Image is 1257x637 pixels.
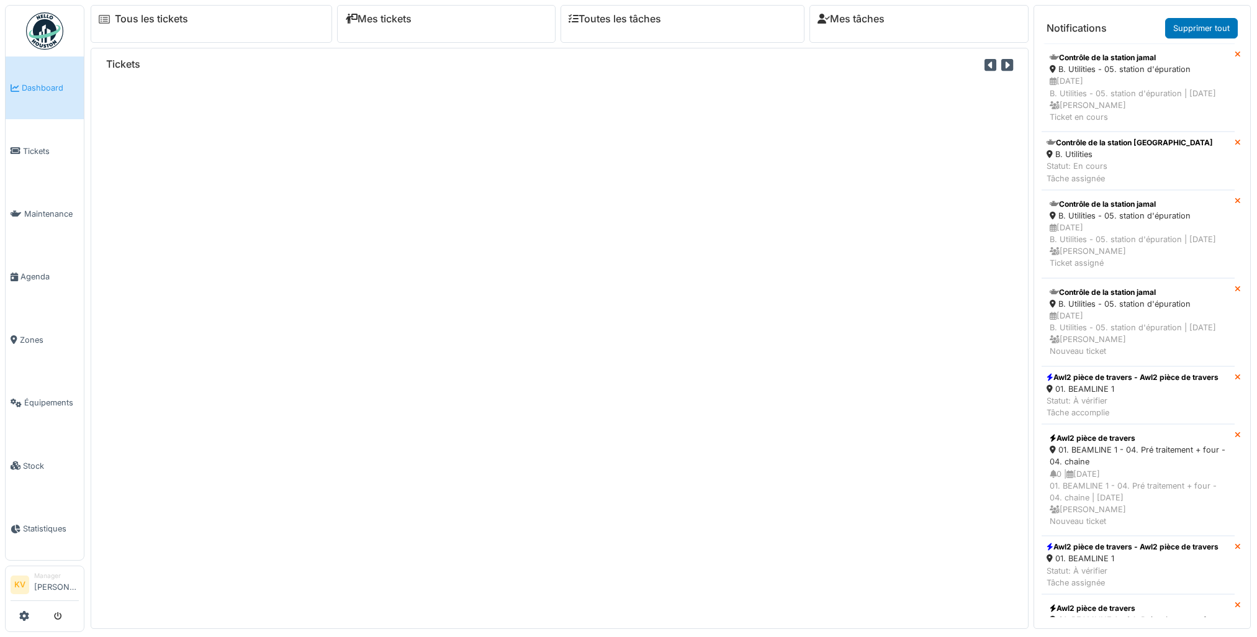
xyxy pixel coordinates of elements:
[106,58,140,70] h6: Tickets
[24,208,79,220] span: Maintenance
[6,56,84,119] a: Dashboard
[1165,18,1238,38] a: Supprimer tout
[1050,444,1227,468] div: 01. BEAMLINE 1 - 04. Pré traitement + four - 04. chaine
[11,571,79,601] a: KV Manager[PERSON_NAME]
[1050,298,1227,310] div: B. Utilities - 05. station d'épuration
[23,523,79,535] span: Statistiques
[1042,43,1235,132] a: Contrôle de la station jamal B. Utilities - 05. station d'épuration [DATE]B. Utilities - 05. stat...
[26,12,63,50] img: Badge_color-CXgf-gQk.svg
[6,119,84,182] a: Tickets
[1047,553,1219,564] div: 01. BEAMLINE 1
[1050,63,1227,75] div: B. Utilities - 05. station d'épuration
[6,309,84,371] a: Zones
[20,271,79,282] span: Agenda
[24,397,79,409] span: Équipements
[22,82,79,94] span: Dashboard
[6,497,84,560] a: Statistiques
[6,183,84,245] a: Maintenance
[1042,278,1235,366] a: Contrôle de la station jamal B. Utilities - 05. station d'épuration [DATE]B. Utilities - 05. stat...
[34,571,79,598] li: [PERSON_NAME]
[1050,603,1227,614] div: Awl2 pièce de travers
[1047,137,1213,148] div: Contrôle de la station [GEOGRAPHIC_DATA]
[569,13,661,25] a: Toutes les tâches
[818,13,885,25] a: Mes tâches
[1047,383,1219,395] div: 01. BEAMLINE 1
[1042,132,1235,190] a: Contrôle de la station [GEOGRAPHIC_DATA] B. Utilities Statut: En coursTâche assignée
[6,245,84,308] a: Agenda
[1050,222,1227,269] div: [DATE] B. Utilities - 05. station d'épuration | [DATE] [PERSON_NAME] Ticket assigné
[1047,372,1219,383] div: Awl2 pièce de travers - Awl2 pièce de travers
[1047,395,1219,418] div: Statut: À vérifier Tâche accomplie
[23,460,79,472] span: Stock
[1042,536,1235,594] a: Awl2 pièce de travers - Awl2 pièce de travers 01. BEAMLINE 1 Statut: À vérifierTâche assignée
[1047,565,1219,589] div: Statut: À vérifier Tâche assignée
[1050,287,1227,298] div: Contrôle de la station jamal
[6,371,84,434] a: Équipements
[1050,210,1227,222] div: B. Utilities - 05. station d'épuration
[345,13,412,25] a: Mes tickets
[1050,199,1227,210] div: Contrôle de la station jamal
[1042,424,1235,536] a: Awl2 pièce de travers 01. BEAMLINE 1 - 04. Pré traitement + four - 04. chaine 0 |[DATE]01. BEAMLI...
[11,576,29,594] li: KV
[23,145,79,157] span: Tickets
[6,434,84,497] a: Stock
[1050,468,1227,528] div: 0 | [DATE] 01. BEAMLINE 1 - 04. Pré traitement + four - 04. chaine | [DATE] [PERSON_NAME] Nouveau...
[1050,52,1227,63] div: Contrôle de la station jamal
[34,571,79,581] div: Manager
[115,13,188,25] a: Tous les tickets
[1042,190,1235,278] a: Contrôle de la station jamal B. Utilities - 05. station d'épuration [DATE]B. Utilities - 05. stat...
[1047,22,1107,34] h6: Notifications
[1047,148,1213,160] div: B. Utilities
[20,334,79,346] span: Zones
[1050,433,1227,444] div: Awl2 pièce de travers
[1050,75,1227,123] div: [DATE] B. Utilities - 05. station d'épuration | [DATE] [PERSON_NAME] Ticket en cours
[1042,366,1235,425] a: Awl2 pièce de travers - Awl2 pièce de travers 01. BEAMLINE 1 Statut: À vérifierTâche accomplie
[1047,160,1213,184] div: Statut: En cours Tâche assignée
[1050,310,1227,358] div: [DATE] B. Utilities - 05. station d'épuration | [DATE] [PERSON_NAME] Nouveau ticket
[1047,541,1219,553] div: Awl2 pièce de travers - Awl2 pièce de travers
